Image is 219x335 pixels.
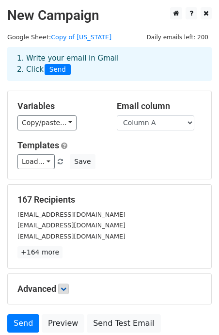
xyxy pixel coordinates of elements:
h5: 167 Recipients [17,194,202,205]
a: Load... [17,154,55,169]
small: [EMAIL_ADDRESS][DOMAIN_NAME] [17,211,125,218]
small: [EMAIL_ADDRESS][DOMAIN_NAME] [17,233,125,240]
h2: New Campaign [7,7,212,24]
a: Copy of [US_STATE] [51,33,111,41]
iframe: Chat Widget [171,288,219,335]
button: Save [70,154,95,169]
a: Copy/paste... [17,115,77,130]
a: Daily emails left: 200 [143,33,212,41]
a: Send Test Email [87,314,160,333]
h5: Advanced [17,284,202,294]
a: +164 more [17,246,63,258]
a: Preview [42,314,84,333]
small: Google Sheet: [7,33,111,41]
h5: Variables [17,101,102,112]
h5: Email column [117,101,202,112]
small: [EMAIL_ADDRESS][DOMAIN_NAME] [17,222,125,229]
span: Daily emails left: 200 [143,32,212,43]
a: Templates [17,140,59,150]
a: Send [7,314,39,333]
span: Send [45,64,71,76]
div: 1. Write your email in Gmail 2. Click [10,53,209,75]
